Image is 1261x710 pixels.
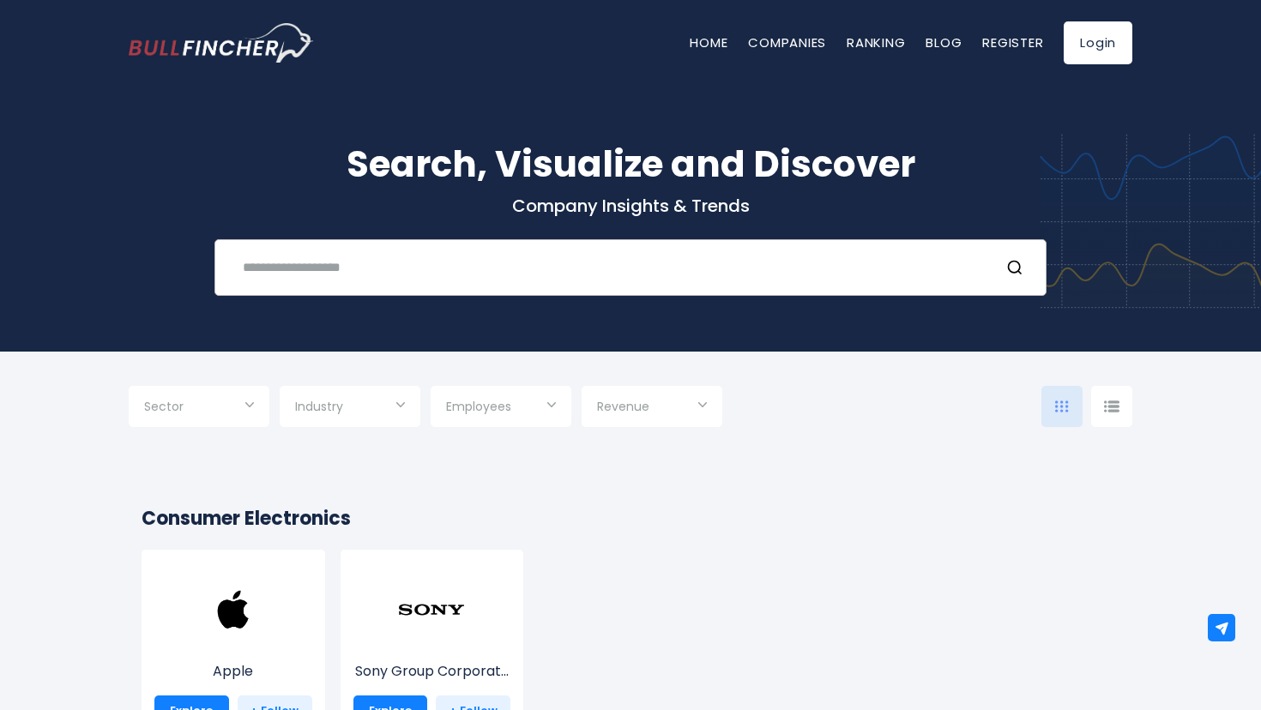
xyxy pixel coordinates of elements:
p: Sony Group Corporation [353,661,511,682]
h1: Search, Visualize and Discover [129,137,1132,191]
span: Employees [446,399,511,414]
input: Selection [446,393,556,424]
a: Companies [748,33,826,51]
p: Apple [154,661,312,682]
a: Login [1064,21,1132,64]
img: AAPL.png [199,575,268,644]
a: Register [982,33,1043,51]
input: Selection [144,393,254,424]
p: Company Insights & Trends [129,195,1132,217]
a: Go to homepage [129,23,313,63]
a: Apple [154,607,312,682]
img: icon-comp-list-view.svg [1104,400,1119,412]
span: Sector [144,399,184,414]
img: Bullfincher logo [129,23,314,63]
a: Home [690,33,727,51]
h2: Consumer Electronics [142,504,1119,532]
img: SONY.png [397,575,466,644]
a: Blog [926,33,962,51]
span: Revenue [597,399,649,414]
img: icon-comp-grid.svg [1055,400,1069,412]
span: Industry [295,399,343,414]
input: Selection [295,393,405,424]
a: Sony Group Corporat... [353,607,511,682]
input: Selection [597,393,707,424]
button: Search [1006,256,1029,279]
a: Ranking [847,33,905,51]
